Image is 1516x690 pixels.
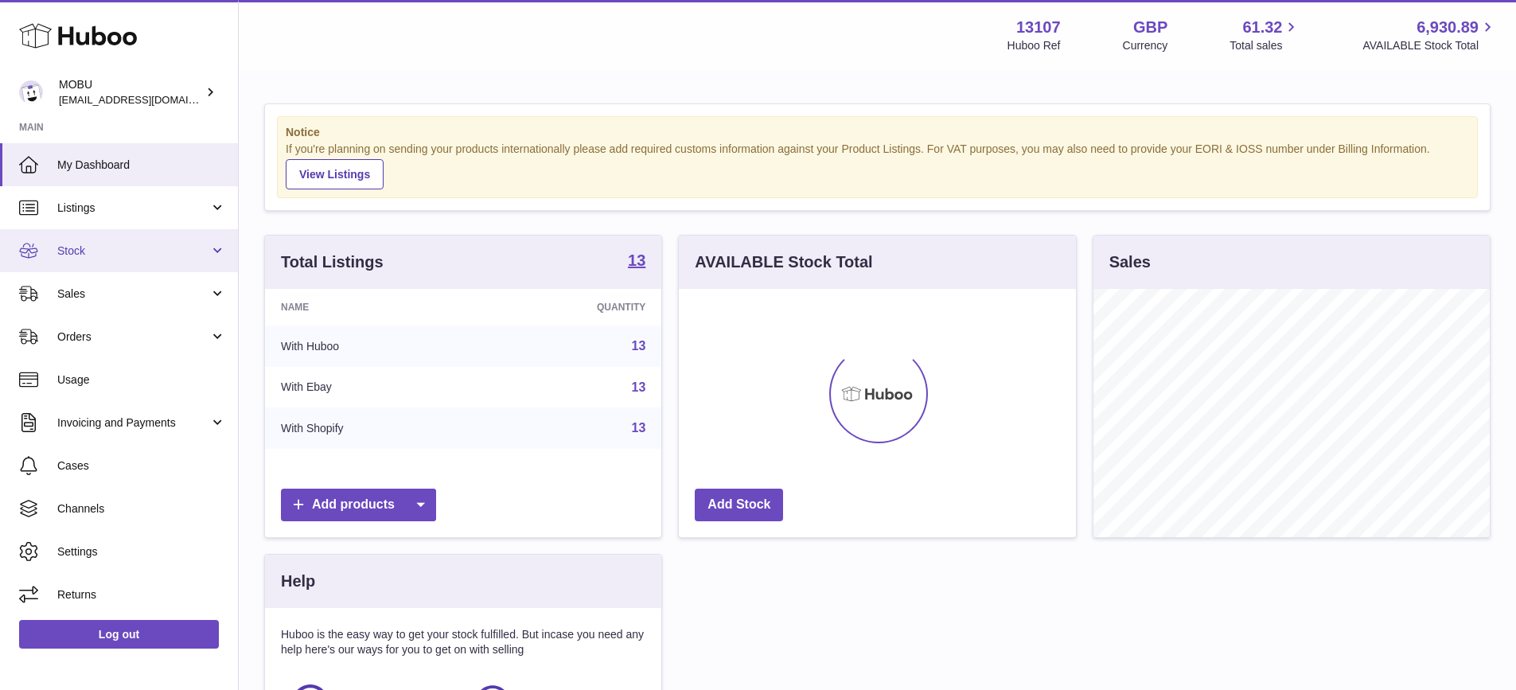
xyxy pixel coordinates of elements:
a: Add products [281,489,436,521]
a: 13 [632,339,646,353]
span: 6,930.89 [1417,17,1479,38]
span: Stock [57,244,209,259]
span: AVAILABLE Stock Total [1362,38,1497,53]
a: 61.32 Total sales [1230,17,1300,53]
h3: AVAILABLE Stock Total [695,251,872,273]
span: Settings [57,544,226,559]
p: Huboo is the easy way to get your stock fulfilled. But incase you need any help here's our ways f... [281,627,645,657]
span: Invoicing and Payments [57,415,209,431]
strong: 13107 [1016,17,1061,38]
a: Add Stock [695,489,783,521]
th: Name [265,289,479,326]
img: mo@mobu.co.uk [19,80,43,104]
td: With Ebay [265,367,479,408]
span: Orders [57,329,209,345]
a: 6,930.89 AVAILABLE Stock Total [1362,17,1497,53]
div: If you're planning on sending your products internationally please add required customs informati... [286,142,1469,189]
h3: Sales [1109,251,1151,273]
span: Channels [57,501,226,517]
span: Sales [57,287,209,302]
span: Usage [57,372,226,388]
span: 61.32 [1242,17,1282,38]
strong: 13 [628,252,645,268]
div: Currency [1123,38,1168,53]
a: 13 [632,380,646,394]
strong: GBP [1133,17,1167,38]
span: Cases [57,458,226,474]
span: [EMAIL_ADDRESS][DOMAIN_NAME] [59,93,234,106]
h3: Help [281,571,315,592]
strong: Notice [286,125,1469,140]
a: Log out [19,620,219,649]
th: Quantity [479,289,662,326]
div: Huboo Ref [1007,38,1061,53]
a: 13 [628,252,645,271]
span: Returns [57,587,226,602]
a: View Listings [286,159,384,189]
td: With Huboo [265,326,479,367]
span: Listings [57,201,209,216]
span: My Dashboard [57,158,226,173]
span: Total sales [1230,38,1300,53]
div: MOBU [59,77,202,107]
a: 13 [632,421,646,435]
h3: Total Listings [281,251,384,273]
td: With Shopify [265,407,479,449]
